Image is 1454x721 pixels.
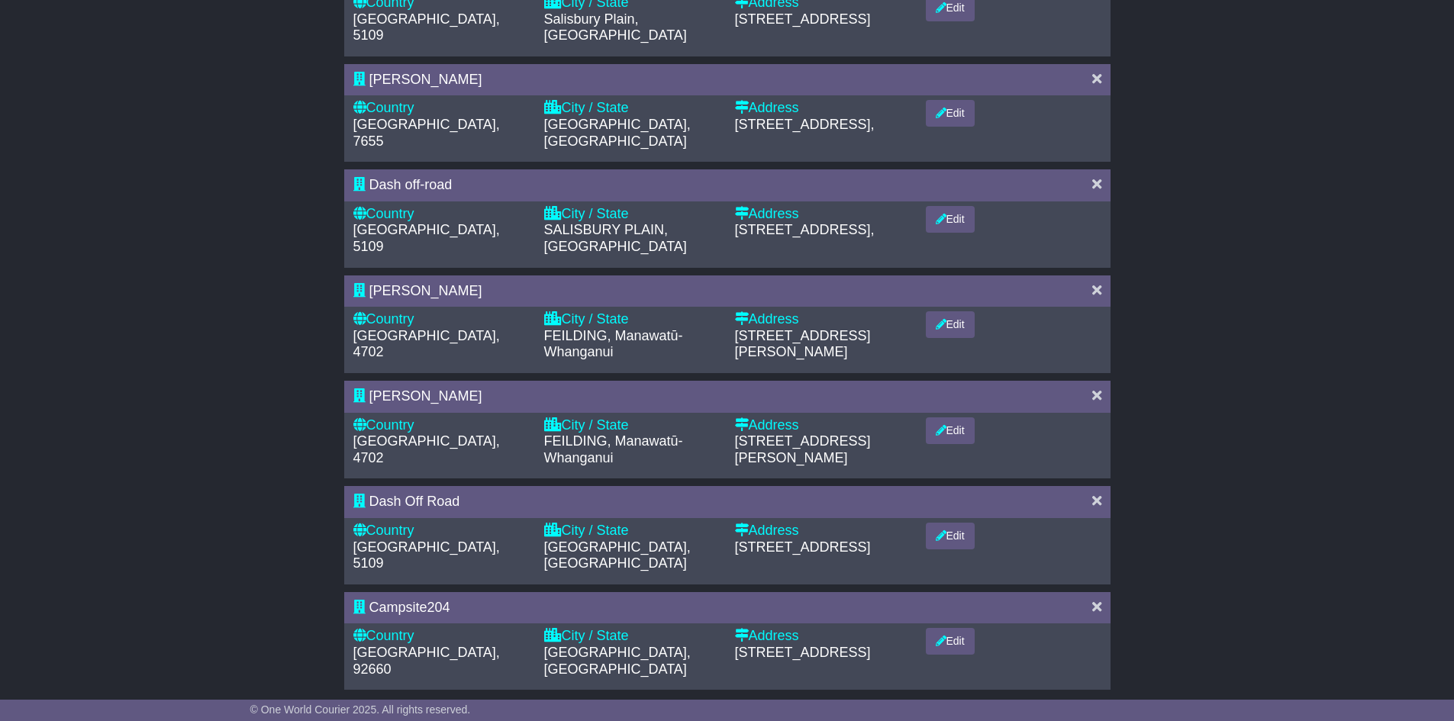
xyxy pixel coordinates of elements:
span: [STREET_ADDRESS] [735,539,871,555]
div: Country [353,523,529,539]
div: Country [353,417,529,434]
span: [GEOGRAPHIC_DATA], 5109 [353,539,500,571]
span: FEILDING, Manawatū-Whanganui [544,328,683,360]
button: Edit [926,523,975,549]
span: [GEOGRAPHIC_DATA], [GEOGRAPHIC_DATA] [544,539,691,571]
div: Country [353,311,529,328]
span: Campsite204 [369,600,450,615]
span: Dash off-road [369,177,453,192]
div: City / State [544,628,720,645]
span: FEILDING, Manawatū-Whanganui [544,433,683,465]
span: [STREET_ADDRESS] [735,645,871,660]
div: Address [735,417,911,434]
div: Address [735,628,911,645]
span: [STREET_ADDRESS] [735,11,871,27]
span: [STREET_ADDRESS], [735,117,875,132]
span: © One World Courier 2025. All rights reserved. [250,703,471,716]
button: Edit [926,206,975,233]
div: City / State [544,206,720,223]
button: Edit [926,311,975,338]
span: Salisbury Plain, [GEOGRAPHIC_DATA] [544,11,687,43]
div: City / State [544,311,720,328]
span: [PERSON_NAME] [369,283,482,298]
span: [GEOGRAPHIC_DATA], 92660 [353,645,500,677]
span: [PERSON_NAME] [369,72,482,87]
div: Country [353,100,529,117]
span: [GEOGRAPHIC_DATA], [GEOGRAPHIC_DATA] [544,117,691,149]
span: [STREET_ADDRESS][PERSON_NAME] [735,328,871,360]
span: [GEOGRAPHIC_DATA], 7655 [353,117,500,149]
div: Country [353,206,529,223]
span: [GEOGRAPHIC_DATA], 4702 [353,328,500,360]
span: Dash Off Road [369,494,460,509]
button: Edit [926,417,975,444]
div: City / State [544,417,720,434]
div: Address [735,523,911,539]
span: [GEOGRAPHIC_DATA], 5109 [353,11,500,43]
span: [PERSON_NAME] [369,388,482,404]
span: SALISBURY PLAIN, [GEOGRAPHIC_DATA] [544,222,687,254]
span: [GEOGRAPHIC_DATA], [GEOGRAPHIC_DATA] [544,645,691,677]
div: Address [735,311,911,328]
div: Country [353,628,529,645]
div: City / State [544,100,720,117]
span: [STREET_ADDRESS], [735,222,875,237]
button: Edit [926,628,975,655]
div: Address [735,100,911,117]
span: [GEOGRAPHIC_DATA], 4702 [353,433,500,465]
span: [STREET_ADDRESS][PERSON_NAME] [735,433,871,465]
span: [GEOGRAPHIC_DATA], 5109 [353,222,500,254]
div: Address [735,206,911,223]
button: Edit [926,100,975,127]
div: City / State [544,523,720,539]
